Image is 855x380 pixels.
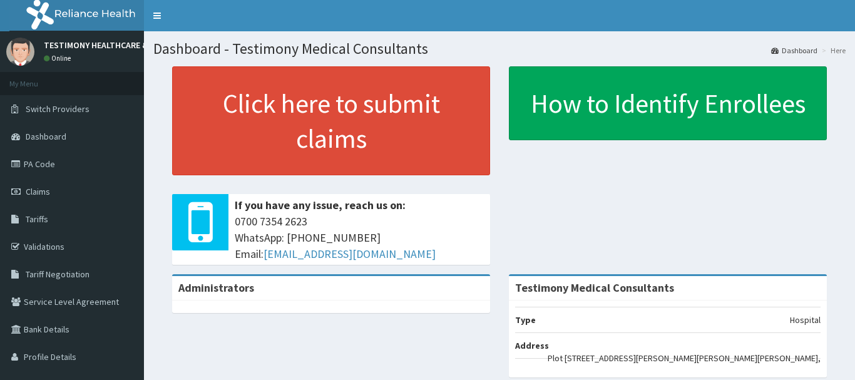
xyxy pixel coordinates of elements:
[44,41,209,49] p: TESTIMONY HEALTHCARE & SURGERIES LTD
[771,45,817,56] a: Dashboard
[178,280,254,295] b: Administrators
[6,38,34,66] img: User Image
[790,314,821,326] p: Hospital
[153,41,846,57] h1: Dashboard - Testimony Medical Consultants
[172,66,490,175] a: Click here to submit claims
[235,198,406,212] b: If you have any issue, reach us on:
[515,280,674,295] strong: Testimony Medical Consultants
[26,269,90,280] span: Tariff Negotiation
[235,213,484,262] span: 0700 7354 2623 WhatsApp: [PHONE_NUMBER] Email:
[264,247,436,261] a: [EMAIL_ADDRESS][DOMAIN_NAME]
[515,314,536,326] b: Type
[26,103,90,115] span: Switch Providers
[509,66,827,140] a: How to Identify Enrollees
[515,340,549,351] b: Address
[26,186,50,197] span: Claims
[26,213,48,225] span: Tariffs
[26,131,66,142] span: Dashboard
[44,54,74,63] a: Online
[548,352,821,364] p: Plot [STREET_ADDRESS][PERSON_NAME][PERSON_NAME][PERSON_NAME],
[819,45,846,56] li: Here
